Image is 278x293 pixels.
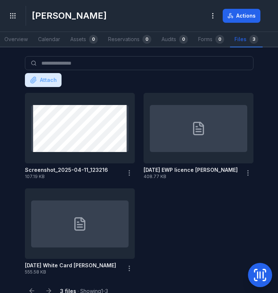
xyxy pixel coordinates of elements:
[89,35,98,44] div: 0
[194,32,229,47] a: Forms0
[230,32,263,47] a: Files3
[6,9,20,23] button: Toggle navigation
[142,35,151,44] div: 0
[66,32,102,47] a: Assets0
[32,10,107,22] h1: [PERSON_NAME]
[144,174,240,180] span: 408.77 KB
[215,35,224,44] div: 0
[144,166,238,174] strong: [DATE] EWP licence [PERSON_NAME]
[25,166,108,174] strong: Screenshot_2025-04-11_123216
[249,35,258,44] div: 3
[179,35,188,44] div: 0
[34,32,64,47] a: Calendar
[25,269,121,275] span: 555.58 KB
[157,32,192,47] a: Audits0
[104,32,156,47] a: Reservations0
[223,9,260,23] button: Actions
[25,262,116,269] strong: [DATE] White Card [PERSON_NAME]
[25,174,121,180] span: 107.19 KB
[25,73,62,87] button: Attach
